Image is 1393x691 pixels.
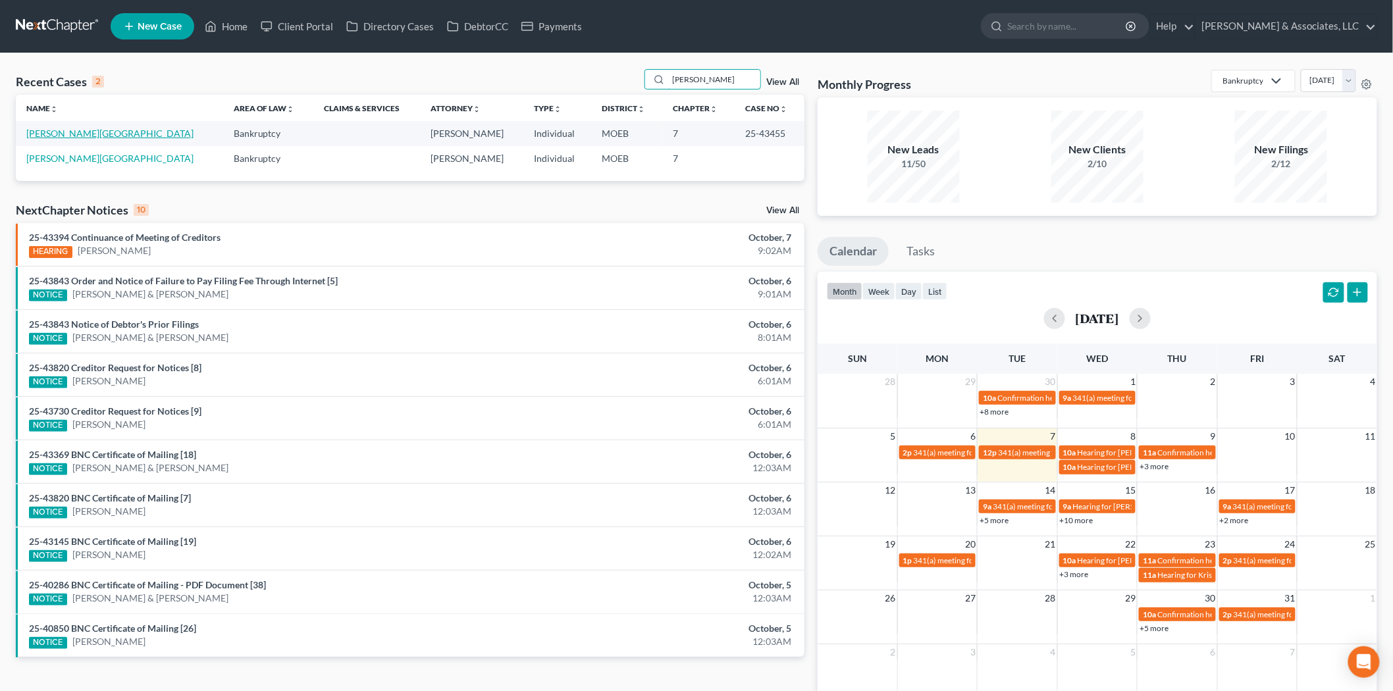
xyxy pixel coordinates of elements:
[1060,569,1089,579] a: +3 more
[473,105,481,113] i: unfold_more
[1204,536,1217,552] span: 23
[546,244,791,257] div: 9:02AM
[895,237,947,266] a: Tasks
[964,536,977,552] span: 20
[1204,482,1217,498] span: 16
[546,578,791,592] div: October, 5
[964,590,977,606] span: 27
[1143,555,1156,565] span: 11a
[1364,482,1377,498] span: 18
[1009,353,1026,364] span: Tue
[1157,570,1238,580] span: Hearing for Kristel How
[29,275,338,286] a: 25-43843 Order and Notice of Failure to Pay Filing Fee Through Internet [5]
[26,103,58,113] a: Nameunfold_more
[138,22,182,32] span: New Case
[884,536,897,552] span: 19
[1076,311,1119,325] h2: [DATE]
[983,501,991,511] span: 9a
[1204,590,1217,606] span: 30
[1078,462,1250,472] span: Hearing for [PERSON_NAME] & [PERSON_NAME]
[1124,536,1137,552] span: 22
[638,105,646,113] i: unfold_more
[29,246,72,258] div: HEARING
[1348,646,1380,678] div: Open Intercom Messenger
[1044,374,1057,390] span: 30
[198,14,254,38] a: Home
[1129,428,1137,444] span: 8
[983,393,996,403] span: 10a
[1289,644,1297,660] span: 7
[1329,353,1346,364] span: Sat
[1235,142,1327,157] div: New Filings
[903,448,912,457] span: 2p
[29,290,67,301] div: NOTICE
[964,374,977,390] span: 29
[1007,14,1128,38] input: Search by name...
[895,282,922,300] button: day
[534,103,562,113] a: Typeunfold_more
[29,376,67,388] div: NOTICE
[546,331,791,344] div: 8:01AM
[862,282,895,300] button: week
[1143,609,1156,619] span: 10a
[1234,555,1361,565] span: 341(a) meeting for [PERSON_NAME]
[29,232,221,243] a: 25-43394 Continuance of Meeting of Creditors
[1140,623,1169,633] a: +5 more
[1234,609,1361,619] span: 341(a) meeting for [PERSON_NAME]
[546,535,791,548] div: October, 6
[926,353,949,364] span: Mon
[1223,501,1232,511] span: 9a
[29,405,201,417] a: 25-43730 Creditor Request for Notices [9]
[662,146,735,170] td: 7
[766,78,799,87] a: View All
[546,461,791,474] div: 12:03AM
[26,128,194,139] a: [PERSON_NAME][GEOGRAPHIC_DATA]
[889,644,897,660] span: 2
[1063,393,1072,403] span: 9a
[1284,590,1297,606] span: 31
[50,105,58,113] i: unfold_more
[969,428,977,444] span: 6
[1044,590,1057,606] span: 28
[546,592,791,605] div: 12:03AM
[1157,448,1307,457] span: Confirmation hearing for [PERSON_NAME]
[1364,428,1377,444] span: 11
[420,146,523,170] td: [PERSON_NAME]
[234,103,295,113] a: Area of Lawunfold_more
[884,374,897,390] span: 28
[1209,374,1217,390] span: 2
[515,14,589,38] a: Payments
[1209,644,1217,660] span: 6
[223,121,314,145] td: Bankruptcy
[546,288,791,301] div: 9:01AM
[889,428,897,444] span: 5
[287,105,295,113] i: unfold_more
[914,555,1041,565] span: 341(a) meeting for [PERSON_NAME]
[592,121,663,145] td: MOEB
[78,244,151,257] a: [PERSON_NAME]
[29,536,196,547] a: 25-43145 BNC Certificate of Mailing [19]
[914,448,1041,457] span: 341(a) meeting for [PERSON_NAME]
[868,157,960,170] div: 11/50
[29,449,196,460] a: 25-43369 BNC Certificate of Mailing [18]
[884,590,897,606] span: 26
[602,103,646,113] a: Districtunfold_more
[72,331,229,344] a: [PERSON_NAME] & [PERSON_NAME]
[592,146,663,170] td: MOEB
[1364,536,1377,552] span: 25
[1369,374,1377,390] span: 4
[1289,374,1297,390] span: 3
[1063,501,1072,511] span: 9a
[1078,555,1180,565] span: Hearing for [PERSON_NAME]
[1051,157,1143,170] div: 2/10
[710,105,718,113] i: unfold_more
[546,231,791,244] div: October, 7
[1073,501,1176,511] span: Hearing for [PERSON_NAME]
[1049,644,1057,660] span: 4
[92,76,104,88] div: 2
[546,374,791,388] div: 6:01AM
[1086,353,1108,364] span: Wed
[983,448,997,457] span: 12p
[29,333,67,345] div: NOTICE
[1060,515,1093,525] a: +10 more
